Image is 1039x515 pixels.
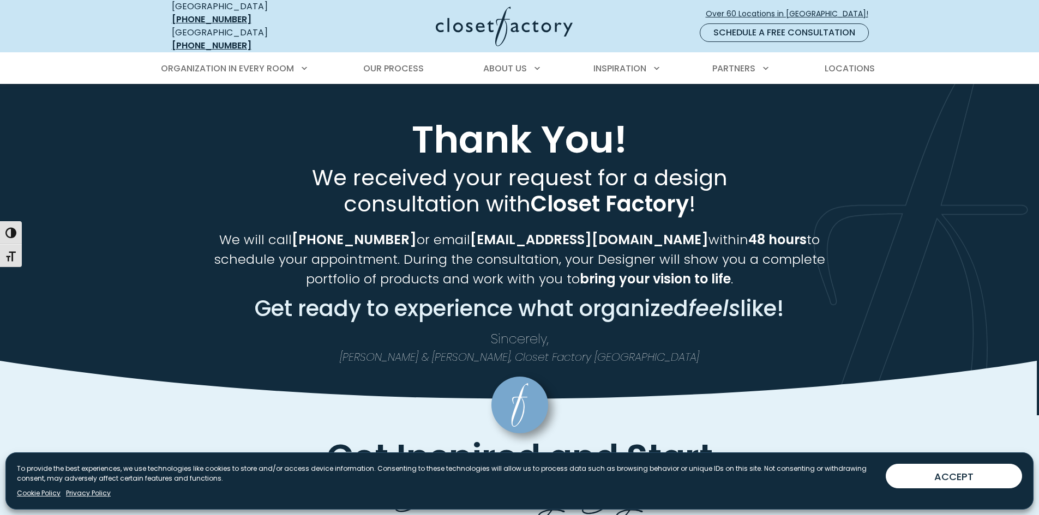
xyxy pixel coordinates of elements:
span: Organization in Every Room [161,62,294,75]
p: To provide the best experiences, we use technologies like cookies to store and/or access device i... [17,464,877,483]
div: [GEOGRAPHIC_DATA] [172,26,330,52]
span: Sincerely, [491,330,549,348]
strong: bring your vision to life [580,270,731,288]
span: We received your request for a design consultation with ! [312,162,728,219]
strong: [EMAIL_ADDRESS][DOMAIN_NAME] [470,231,708,249]
a: Over 60 Locations in [GEOGRAPHIC_DATA]! [705,4,878,23]
span: We will call or email within to schedule your appointment. During the consultation, your Designer... [214,231,825,288]
span: Get Inspired and Start [327,433,713,481]
strong: [PHONE_NUMBER] [292,231,417,249]
button: ACCEPT [886,464,1022,488]
a: [PHONE_NUMBER] [172,13,251,26]
a: Privacy Policy [66,488,111,498]
span: Inspiration [593,62,646,75]
span: Our Process [363,62,424,75]
em: [PERSON_NAME] & [PERSON_NAME], Closet Factory [GEOGRAPHIC_DATA] [340,349,699,365]
span: About Us [483,62,527,75]
h1: Thank You! [170,119,870,160]
strong: Closet Factory [531,189,689,219]
em: feels [688,293,740,324]
span: Locations [825,62,875,75]
a: Cookie Policy [17,488,61,498]
strong: 48 hours [748,231,807,249]
img: Closet Factory Logo [436,7,573,46]
a: [PHONE_NUMBER] [172,39,251,52]
span: Over 60 Locations in [GEOGRAPHIC_DATA]! [706,8,877,20]
nav: Primary Menu [153,53,886,84]
a: Schedule a Free Consultation [700,23,869,42]
span: Get ready to experience what organized like! [255,293,784,324]
span: Partners [712,62,755,75]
